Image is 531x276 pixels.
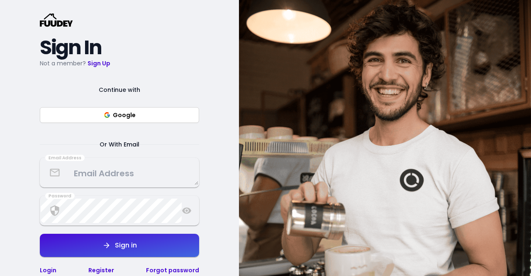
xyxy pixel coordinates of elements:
svg: {/* Added fill="currentColor" here */} {/* This rectangle defines the background. Its explicit fi... [40,13,73,27]
div: Sign in [111,242,137,249]
p: Not a member? [40,58,199,68]
h2: Sign In [40,40,199,55]
button: Google [40,107,199,123]
button: Sign in [40,234,199,257]
div: Password [45,193,75,199]
span: Continue with [89,85,150,95]
a: Sign Up [88,59,110,67]
a: Login [40,266,56,274]
a: Register [88,266,114,274]
a: Forgot password [146,266,199,274]
span: Or With Email [90,139,149,149]
div: Email Address [45,155,85,161]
